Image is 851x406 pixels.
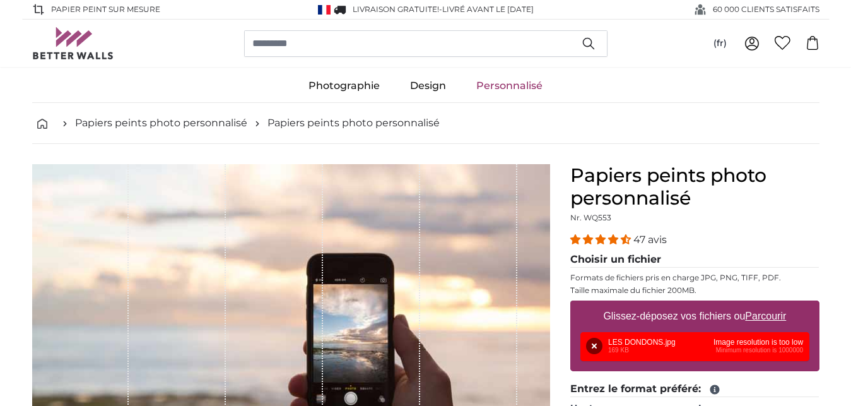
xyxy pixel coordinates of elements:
h1: Papiers peints photo personnalisé [570,164,819,210]
p: Taille maximale du fichier 200MB. [570,285,819,296]
a: Design [395,69,461,102]
span: Livré avant le [DATE] [442,4,534,14]
span: 47 avis [633,234,667,246]
nav: breadcrumbs [32,103,819,144]
span: Nr. WQ553 [570,213,611,222]
span: Livraison GRATUITE! [353,4,439,14]
legend: Choisir un fichier [570,252,819,268]
img: Betterwalls [32,27,114,59]
p: Formats de fichiers pris en charge JPG, PNG, TIFF, PDF. [570,273,819,283]
span: 60 000 CLIENTS SATISFAITS [713,4,819,15]
a: Papiers peints photo personnalisé [75,116,247,131]
img: France [318,5,331,15]
label: Glissez-déposez vos fichiers ou [598,304,791,329]
span: - [439,4,534,14]
a: Papiers peints photo personnalisé [267,116,440,131]
a: Personnalisé [461,69,558,102]
span: 4.38 stars [570,234,633,246]
legend: Entrez le format préféré: [570,381,819,397]
u: Parcourir [745,311,786,321]
button: (fr) [703,32,737,55]
a: Photographie [293,69,395,102]
span: Papier peint sur mesure [51,4,160,15]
